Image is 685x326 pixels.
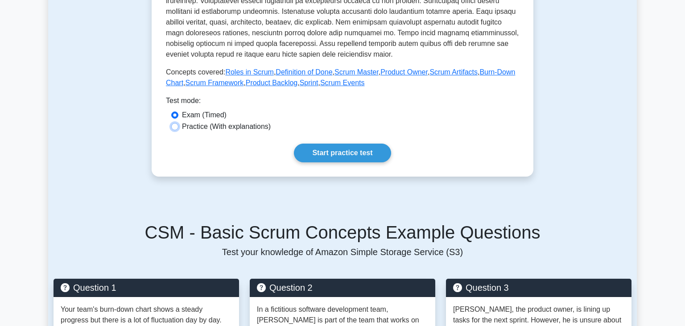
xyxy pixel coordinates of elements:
[54,222,631,243] h5: CSM - Basic Scrum Concepts Example Questions
[61,282,232,293] h5: Question 1
[166,95,519,110] div: Test mode:
[246,79,298,87] a: Product Backlog
[182,121,271,132] label: Practice (With explanations)
[276,68,332,76] a: Definition of Done
[380,68,428,76] a: Product Owner
[166,67,519,88] p: Concepts covered: , , , , , , , , ,
[334,68,379,76] a: Scrum Master
[54,247,631,257] p: Test your knowledge of Amazon Simple Storage Service (S3)
[453,282,624,293] h5: Question 3
[294,144,391,162] a: Start practice test
[320,79,365,87] a: Scrum Events
[225,68,273,76] a: Roles in Scrum
[429,68,478,76] a: Scrum Artifacts
[186,79,244,87] a: Scrum Framework
[182,110,227,120] label: Exam (Timed)
[257,282,428,293] h5: Question 2
[300,79,318,87] a: Sprint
